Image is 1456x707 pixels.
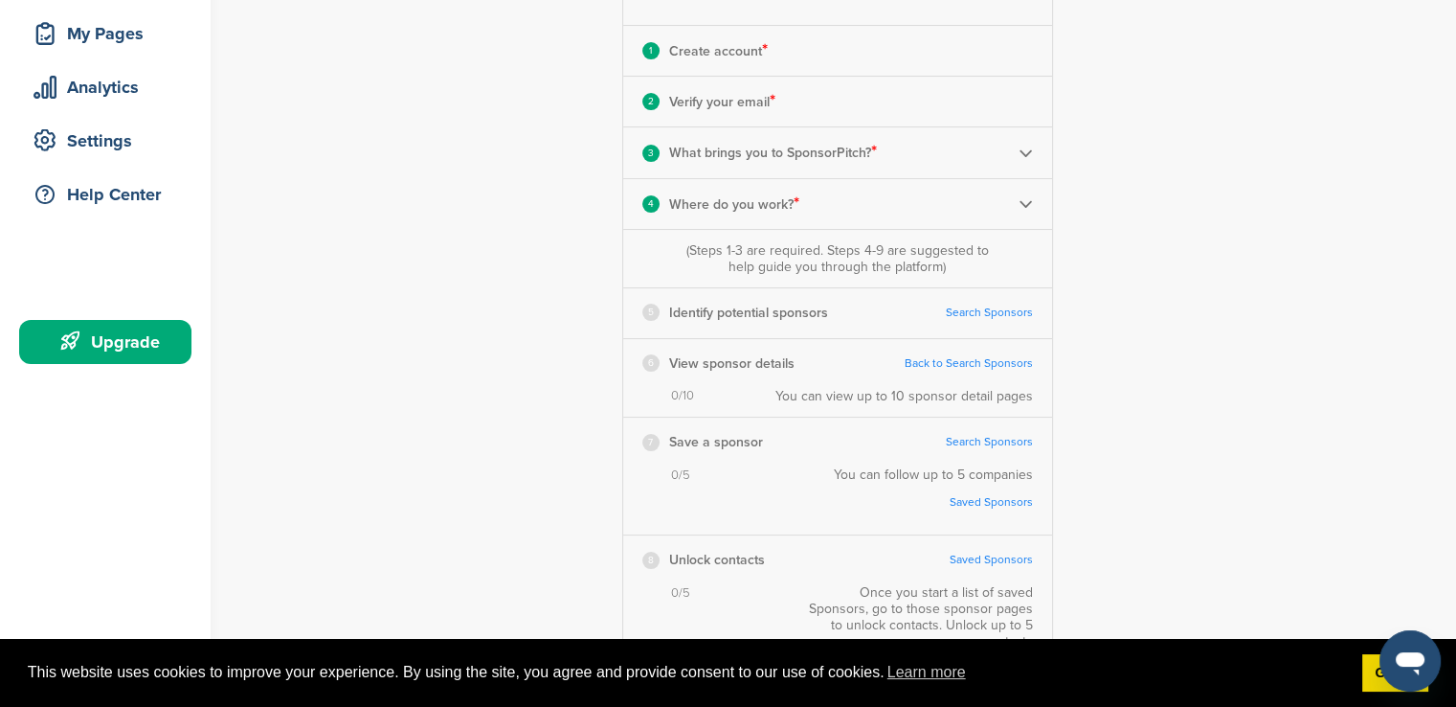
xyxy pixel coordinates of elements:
a: Saved Sponsors [950,553,1033,567]
p: Where do you work? [669,192,799,217]
a: Settings [19,119,191,163]
a: Search Sponsors [946,306,1033,320]
div: 6 [642,354,660,372]
a: dismiss cookie message [1362,654,1428,693]
span: 0/10 [671,388,694,404]
a: Analytics [19,65,191,109]
div: You can view up to 10 sponsor detail pages [775,388,1033,404]
div: 4 [642,195,660,213]
p: Save a sponsor [669,430,763,454]
p: View sponsor details [669,352,795,376]
div: Upgrade [29,325,191,359]
div: 8 [642,552,660,569]
div: Help Center [29,177,191,212]
a: Saved Sponsors [853,495,1033,510]
img: Checklist arrow 2 [1019,196,1033,211]
div: 1 [642,42,660,59]
p: Identify potential sponsors [669,301,828,325]
p: Unlock contacts [669,548,765,572]
div: 7 [642,434,660,451]
span: This website uses cookies to improve your experience. By using the site, you agree and provide co... [28,658,1347,687]
div: 5 [642,304,660,321]
a: Search Sponsors [946,435,1033,449]
p: Create account [669,38,768,63]
div: 2 [642,93,660,110]
img: Checklist arrow 2 [1019,146,1033,160]
div: Once you start a list of saved Sponsors, go to those sponsor pages to unlock contacts. Unlock up ... [797,584,1033,689]
div: Settings [29,124,191,158]
div: My Pages [29,16,191,51]
a: Help Center [19,172,191,217]
a: learn more about cookies [885,658,969,687]
a: Back to Search Sponsors [905,356,1033,371]
a: My Pages [19,11,191,56]
a: Upgrade [19,320,191,364]
span: 0/5 [671,585,690,602]
div: (Steps 1-3 are required. Steps 4-9 are suggested to help guide you through the platform) [681,242,993,275]
p: Verify your email [669,89,775,114]
iframe: Button to launch messaging window [1379,630,1441,692]
div: Analytics [29,70,191,104]
div: You can follow up to 5 companies [834,467,1033,522]
span: 0/5 [671,468,690,484]
div: 3 [642,145,660,162]
p: What brings you to SponsorPitch? [669,140,877,165]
